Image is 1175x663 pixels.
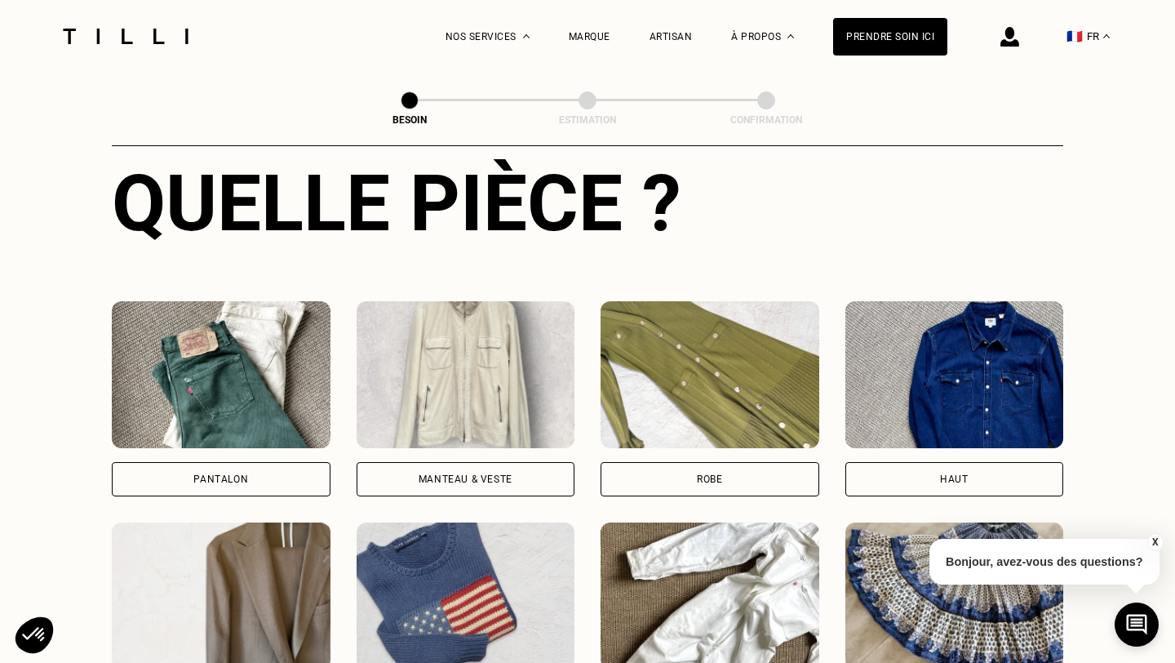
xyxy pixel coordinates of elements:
div: Haut [940,474,968,484]
a: Artisan [650,31,693,42]
img: Logo du service de couturière Tilli [57,29,194,44]
span: 🇫🇷 [1066,29,1083,44]
img: Tilli retouche votre Manteau & Veste [357,301,575,448]
button: X [1146,533,1163,551]
a: Prendre soin ici [833,18,947,56]
div: Besoin [328,114,491,126]
img: Tilli retouche votre Pantalon [112,301,330,448]
p: Bonjour, avez-vous des questions? [929,539,1159,585]
div: Confirmation [685,114,848,126]
img: menu déroulant [1103,34,1110,38]
div: Estimation [506,114,669,126]
div: Manteau & Veste [419,474,512,484]
img: Menu déroulant à propos [787,34,794,38]
img: icône connexion [1000,27,1019,47]
div: Pantalon [193,474,248,484]
div: Robe [697,474,722,484]
img: Tilli retouche votre Robe [601,301,819,448]
img: Tilli retouche votre Haut [845,301,1064,448]
div: Quelle pièce ? [112,158,1063,249]
img: Menu déroulant [523,34,530,38]
a: Marque [569,31,610,42]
